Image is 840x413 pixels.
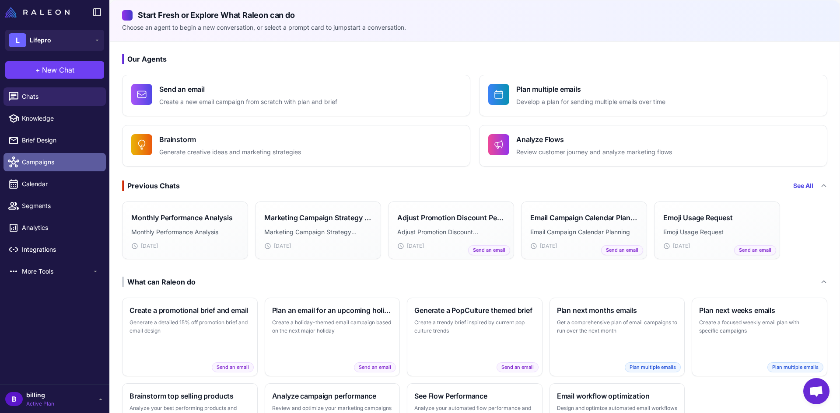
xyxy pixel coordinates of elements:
h3: Emoji Usage Request [663,212,733,223]
h3: Email workflow optimization [557,391,678,401]
p: Adjust Promotion Discount Percentage [397,227,505,237]
div: [DATE] [663,242,771,250]
span: Chats [22,92,99,101]
p: Create a new email campaign from scratch with plan and brief [159,97,337,107]
span: billing [26,390,54,400]
div: L [9,33,26,47]
span: Active Plan [26,400,54,408]
span: Send an email [601,245,643,255]
span: Send an email [468,245,510,255]
a: Integrations [3,240,106,259]
a: Campaigns [3,153,106,171]
button: Plan next months emailsGet a comprehensive plan of email campaigns to run over the next monthPlan... [549,298,685,376]
h4: Plan multiple emails [516,84,665,94]
p: Emoji Usage Request [663,227,771,237]
div: [DATE] [131,242,239,250]
h3: Analyze campaign performance [272,391,393,401]
h3: Email Campaign Calendar Planning [530,212,638,223]
div: Open chat [803,378,829,404]
p: Create a trendy brief inspired by current pop culture trends [414,318,535,335]
a: Segments [3,197,106,215]
h3: See Flow Performance [414,391,535,401]
h3: Adjust Promotion Discount Percentage [397,212,505,223]
h3: Create a promotional brief and email [129,305,250,316]
span: Plan multiple emails [767,362,823,372]
span: Campaigns [22,157,99,167]
span: Send an email [734,245,776,255]
span: Segments [22,201,99,211]
span: Lifepro [30,35,51,45]
button: Plan next weeks emailsCreate a focused weekly email plan with specific campaignsPlan multiple emails [692,298,827,376]
p: Choose an agent to begin a new conversation, or select a prompt card to jumpstart a conversation. [122,23,827,32]
p: Marketing Campaign Strategy Analysis [264,227,372,237]
p: Review customer journey and analyze marketing flows [516,147,672,157]
h2: Start Fresh or Explore What Raleon can do [122,9,827,21]
a: Chats [3,87,106,106]
span: Brief Design [22,135,99,145]
button: Analyze FlowsReview customer journey and analyze marketing flows [479,125,827,167]
div: B [5,392,23,406]
p: Monthly Performance Analysis [131,227,239,237]
div: [DATE] [397,242,505,250]
p: Get a comprehensive plan of email campaigns to run over the next month [557,318,678,335]
div: What can Raleon do [122,277,196,287]
h3: Monthly Performance Analysis [131,212,233,223]
a: Analytics [3,219,106,237]
h4: Send an email [159,84,337,94]
h3: Plan an email for an upcoming holiday [272,305,393,316]
p: Generate a detailed 15% off promotion brief and email design [129,318,250,335]
button: Send an emailCreate a new email campaign from scratch with plan and brief [122,75,470,116]
a: Knowledge [3,109,106,128]
div: Previous Chats [122,180,180,191]
h3: Plan next weeks emails [699,305,820,316]
span: Send an email [212,362,254,372]
a: Brief Design [3,131,106,149]
span: + [35,65,40,75]
button: Generate a PopCulture themed briefCreate a trendy brief inspired by current pop culture trendsSen... [407,298,542,376]
button: Plan an email for an upcoming holidayCreate a holiday-themed email campaign based on the next maj... [265,298,400,376]
h3: Marketing Campaign Strategy Analysis [264,212,372,223]
p: Create a focused weekly email plan with specific campaigns [699,318,820,335]
p: Design and optimize automated email workflows [557,404,678,413]
h4: Brainstorm [159,134,301,145]
h4: Analyze Flows [516,134,672,145]
span: Plan multiple emails [625,362,681,372]
p: Develop a plan for sending multiple emails over time [516,97,665,107]
h3: Generate a PopCulture themed brief [414,305,535,316]
h3: Our Agents [122,54,827,64]
span: Analytics [22,223,99,233]
a: Calendar [3,175,106,193]
button: LLifepro [5,30,104,51]
span: More Tools [22,267,92,276]
h3: Plan next months emails [557,305,678,316]
a: See All [793,181,813,191]
button: Plan multiple emailsDevelop a plan for sending multiple emails over time [479,75,827,116]
div: [DATE] [530,242,638,250]
p: Generate creative ideas and marketing strategies [159,147,301,157]
span: Calendar [22,179,99,189]
span: Integrations [22,245,99,254]
p: Email Campaign Calendar Planning [530,227,638,237]
span: Send an email [354,362,396,372]
span: New Chat [42,65,74,75]
button: BrainstormGenerate creative ideas and marketing strategies [122,125,470,167]
h3: Brainstorm top selling products [129,391,250,401]
span: Send an email [497,362,539,372]
a: Raleon Logo [5,7,73,17]
div: [DATE] [264,242,372,250]
button: Create a promotional brief and emailGenerate a detailed 15% off promotion brief and email designS... [122,298,258,376]
img: Raleon Logo [5,7,70,17]
span: Knowledge [22,114,99,123]
p: Create a holiday-themed email campaign based on the next major holiday [272,318,393,335]
button: +New Chat [5,61,104,79]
